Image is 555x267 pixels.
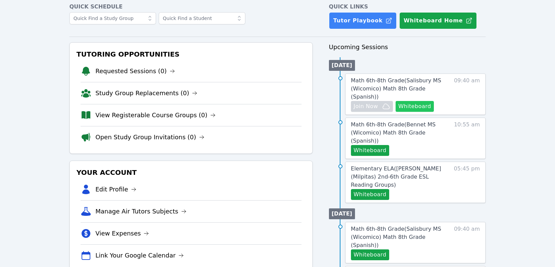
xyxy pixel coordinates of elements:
h3: Tutoring Opportunities [75,48,307,60]
button: Whiteboard [396,101,434,112]
span: 09:40 am [454,77,480,112]
a: View Registerable Course Groups (0) [95,110,216,120]
span: Math 6th-8th Grade ( Salisbury MS (Wicomico) Math 8th Grade (Spanish) ) [351,77,441,100]
li: [DATE] [329,60,355,71]
a: Math 6th-8th Grade(Salisbury MS (Wicomico) Math 8th Grade (Spanish)) [351,77,448,101]
span: Math 6th-8th Grade ( Salisbury MS (Wicomico) Math 8th Grade (Spanish) ) [351,226,441,248]
a: Link Your Google Calendar [95,251,184,260]
span: Elementary ELA ( [PERSON_NAME] (Milpitas) 2nd-6th Grade ESL Reading Groups ) [351,165,441,188]
a: Requested Sessions (0) [95,66,175,76]
h4: Quick Schedule [69,3,313,11]
button: Whiteboard [351,145,389,156]
button: Whiteboard [351,249,389,260]
a: Math 6th-8th Grade(Bennet MS (Wicomico) Math 8th Grade (Spanish)) [351,121,448,145]
a: Math 6th-8th Grade(Salisbury MS (Wicomico) Math 8th Grade (Spanish)) [351,225,448,249]
a: View Expenses [95,229,149,238]
h3: Upcoming Sessions [329,42,486,52]
input: Quick Find a Study Group [69,12,156,24]
span: Math 6th-8th Grade ( Bennet MS (Wicomico) Math 8th Grade (Spanish) ) [351,121,436,144]
span: 05:45 pm [454,165,480,200]
h4: Quick Links [329,3,486,11]
button: Whiteboard Home [399,12,477,29]
span: Join Now [354,102,378,110]
li: [DATE] [329,208,355,219]
span: 10:55 am [454,121,480,156]
a: Study Group Replacements (0) [95,88,197,98]
a: Tutor Playbook [329,12,397,29]
button: Whiteboard [351,189,389,200]
a: Open Study Group Invitations (0) [95,132,204,142]
input: Quick Find a Student [159,12,245,24]
a: Edit Profile [95,185,136,194]
button: Join Now [351,101,393,112]
a: Elementary ELA([PERSON_NAME] (Milpitas) 2nd-6th Grade ESL Reading Groups) [351,165,448,189]
a: Manage Air Tutors Subjects [95,207,186,216]
span: 09:40 am [454,225,480,260]
h3: Your Account [75,166,307,179]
